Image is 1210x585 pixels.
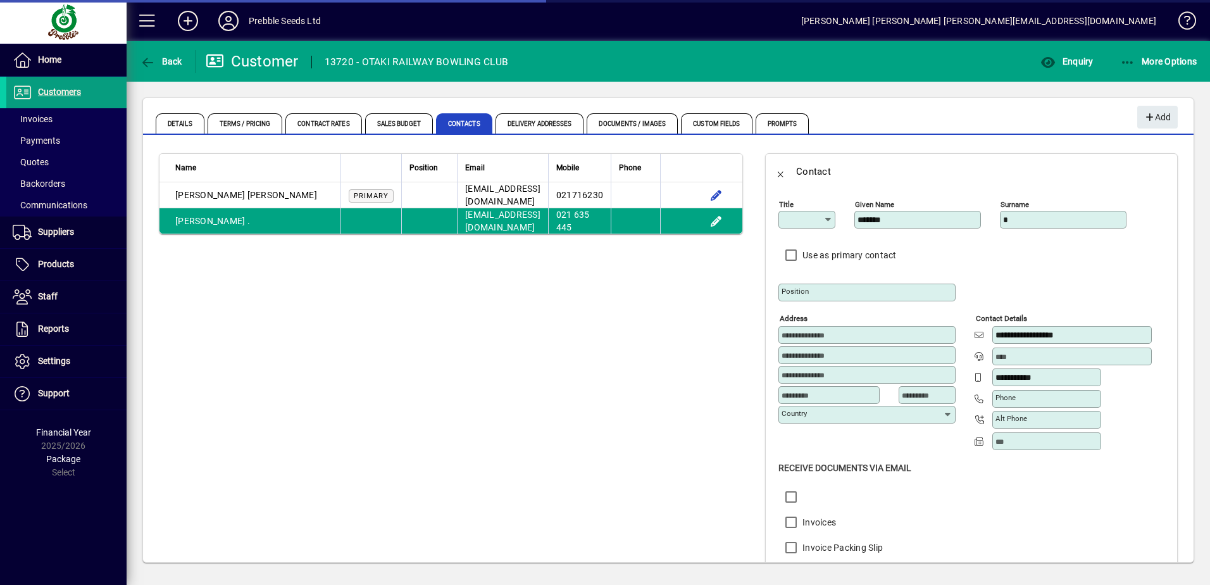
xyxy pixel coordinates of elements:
a: Suppliers [6,217,127,248]
button: More Options [1117,50,1201,73]
button: Add [168,9,208,32]
span: Contract Rates [285,113,361,134]
span: Staff [38,291,58,301]
span: Package [46,454,80,464]
mat-label: Title [779,200,794,209]
span: Back [140,56,182,66]
label: Invoice Packing Slip [800,541,883,554]
span: Enquiry [1040,56,1093,66]
button: Back [137,50,185,73]
span: Receive Documents Via Email [778,463,911,473]
mat-label: Alt Phone [995,414,1027,423]
span: Products [38,259,74,269]
mat-label: Position [782,287,809,296]
span: Support [38,388,70,398]
mat-label: Phone [995,393,1016,402]
label: Invoices [800,516,836,529]
mat-label: Country [782,409,807,418]
a: Settings [6,346,127,377]
span: . [247,216,250,226]
span: Primary [354,192,389,200]
span: [EMAIL_ADDRESS][DOMAIN_NAME] [465,184,540,206]
span: [PERSON_NAME] [247,190,317,200]
span: Prompts [756,113,809,134]
span: Position [409,161,438,175]
div: Prebble Seeds Ltd [249,11,321,31]
span: Documents / Images [587,113,678,134]
span: Add [1144,107,1171,128]
a: Invoices [6,108,127,130]
span: Reports [38,324,69,334]
span: Phone [619,161,641,175]
span: [EMAIL_ADDRESS][DOMAIN_NAME] [465,210,540,232]
span: [PERSON_NAME] [175,190,245,200]
span: Quotes [13,157,49,167]
span: Backorders [13,179,65,189]
label: Use as primary contact [800,249,897,261]
span: Sales Budget [365,113,433,134]
span: More Options [1120,56,1197,66]
span: Details [156,113,204,134]
mat-label: Surname [1001,200,1029,209]
a: Backorders [6,173,127,194]
span: Settings [38,356,70,366]
span: Custom Fields [681,113,752,134]
button: Back [766,156,796,187]
button: Profile [208,9,249,32]
div: Customer [206,51,299,72]
a: Reports [6,313,127,345]
div: Position [409,161,449,175]
a: Products [6,249,127,280]
span: Terms / Pricing [208,113,283,134]
span: Suppliers [38,227,74,237]
span: Mobile [556,161,579,175]
div: [PERSON_NAME] [PERSON_NAME] [PERSON_NAME][EMAIL_ADDRESS][DOMAIN_NAME] [801,11,1156,31]
span: 021716230 [556,190,603,200]
span: Name [175,161,196,175]
button: Enquiry [1037,50,1096,73]
div: Contact [796,161,831,182]
span: Financial Year [36,427,91,437]
button: Add [1137,106,1178,129]
a: Quotes [6,151,127,173]
div: 13720 - OTAKI RAILWAY BOWLING CLUB [325,52,509,72]
span: Customers [38,87,81,97]
span: Payments [13,135,60,146]
span: Delivery Addresses [496,113,584,134]
span: Email [465,161,485,175]
div: Phone [619,161,652,175]
span: 021 635 445 [556,210,590,232]
span: Invoices [13,114,53,124]
a: Home [6,44,127,76]
div: Email [465,161,540,175]
a: Knowledge Base [1169,3,1194,44]
a: Staff [6,281,127,313]
app-page-header-button: Back [127,50,196,73]
span: Contacts [436,113,492,134]
span: Communications [13,200,87,210]
a: Communications [6,194,127,216]
a: Support [6,378,127,410]
mat-label: Given name [855,200,894,209]
div: Mobile [556,161,603,175]
span: Home [38,54,61,65]
a: Payments [6,130,127,151]
div: Name [175,161,333,175]
span: [PERSON_NAME] [175,216,245,226]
